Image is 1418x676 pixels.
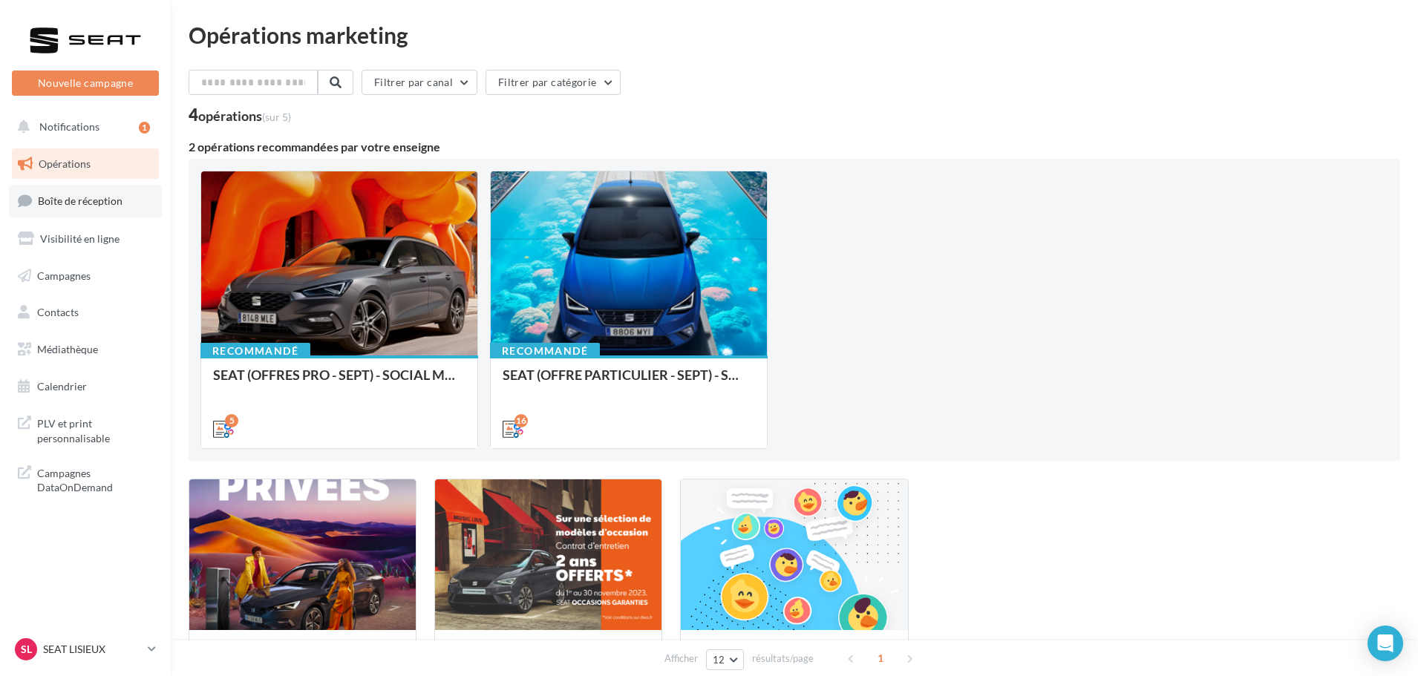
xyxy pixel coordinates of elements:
span: Afficher [664,652,698,666]
div: Recommandé [200,343,310,359]
span: Campagnes DataOnDemand [37,463,153,495]
span: PLV et print personnalisable [37,413,153,445]
div: 4 [189,107,291,123]
span: Notifications [39,120,99,133]
button: Nouvelle campagne [12,70,159,96]
span: Opérations [39,157,91,170]
span: Boîte de réception [38,194,122,207]
span: Calendrier [37,380,87,393]
span: Visibilité en ligne [40,232,120,245]
div: SEAT (OFFRE PARTICULIER - SEPT) - SOCIAL MEDIA [503,367,755,397]
div: Opérations marketing [189,24,1400,46]
div: 16 [514,414,528,427]
a: Campagnes [9,260,162,292]
a: Médiathèque [9,334,162,365]
button: Filtrer par catégorie [486,70,621,95]
a: Visibilité en ligne [9,223,162,255]
div: 5 [225,414,238,427]
span: 12 [713,654,725,666]
a: SL SEAT LISIEUX [12,635,159,663]
span: (sur 5) [262,111,291,123]
div: SEAT (OFFRES PRO - SEPT) - SOCIAL MEDIA [213,367,465,397]
span: 1 [869,646,892,670]
div: 2 opérations recommandées par votre enseigne [189,141,1400,153]
button: Filtrer par canal [362,70,477,95]
span: SL [21,642,32,657]
a: Calendrier [9,371,162,402]
span: Médiathèque [37,343,98,355]
div: Open Intercom Messenger [1368,626,1403,661]
a: Campagnes DataOnDemand [9,457,162,501]
a: PLV et print personnalisable [9,407,162,451]
p: SEAT LISIEUX [43,642,142,657]
span: Contacts [37,306,79,318]
button: Notifications 1 [9,111,156,142]
a: Opérations [9,148,162,180]
button: 12 [706,649,744,670]
a: Boîte de réception [9,185,162,217]
span: Campagnes [37,269,91,281]
div: Recommandé [490,343,600,359]
div: 1 [139,122,150,134]
a: Contacts [9,297,162,328]
div: opérations [198,109,291,122]
span: résultats/page [752,652,814,666]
